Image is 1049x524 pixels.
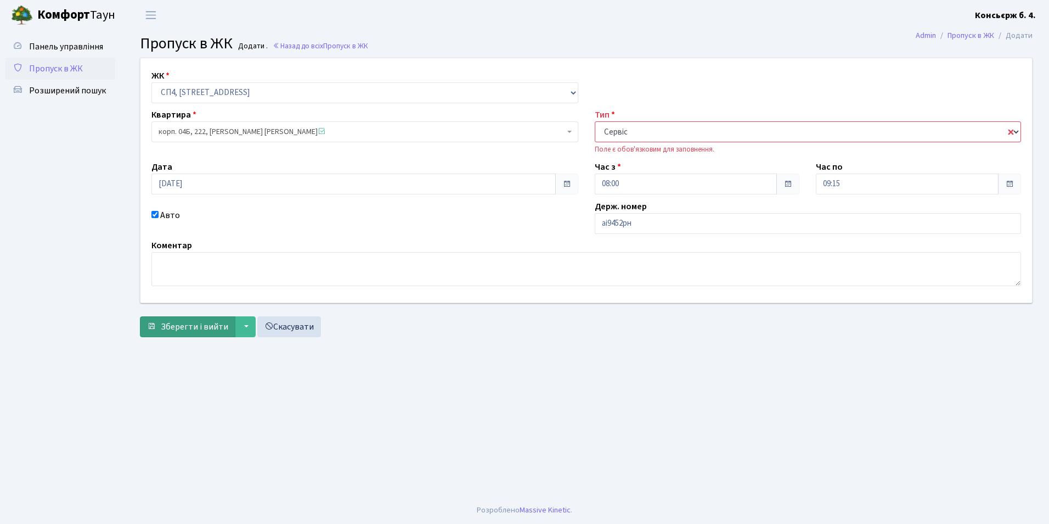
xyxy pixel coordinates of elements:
div: Поле є обов'язковим для заповнення. [595,144,1022,155]
a: Розширений пошук [5,80,115,102]
span: Зберегти і вийти [161,321,228,333]
a: Admin [916,30,936,41]
span: корп. 04Б, 222, Швєдкіна Ольга Володимирівна <span class='la la-check-square text-success'></span> [159,126,565,137]
a: Пропуск в ЖК [948,30,994,41]
span: Пропуск в ЖК [140,32,233,54]
span: Пропуск в ЖК [29,63,83,75]
a: Назад до всіхПропуск в ЖК [273,41,368,51]
nav: breadcrumb [899,24,1049,47]
label: Авто [160,209,180,222]
label: ЖК [151,69,170,82]
a: Скасувати [257,316,321,337]
label: Час з [595,160,621,174]
b: Комфорт [37,6,90,24]
label: Коментар [151,239,192,252]
label: Тип [595,108,615,121]
small: Додати . [236,42,268,51]
span: Панель управління [29,41,103,53]
b: Консьєрж б. 4. [975,9,1036,21]
a: Massive Kinetic [520,504,571,516]
button: Зберегти і вийти [140,316,235,337]
span: корп. 04Б, 222, Швєдкіна Ольга Володимирівна <span class='la la-check-square text-success'></span> [151,121,578,142]
button: Переключити навігацію [137,6,165,24]
a: Панель управління [5,36,115,58]
img: logo.png [11,4,33,26]
span: Розширений пошук [29,85,106,97]
a: Консьєрж б. 4. [975,9,1036,22]
label: Квартира [151,108,196,121]
a: Пропуск в ЖК [5,58,115,80]
input: АА1234АА [595,213,1022,234]
label: Час по [816,160,843,174]
div: Розроблено . [477,504,572,516]
label: Дата [151,160,172,174]
span: Таун [37,6,115,25]
li: Додати [994,30,1033,42]
label: Держ. номер [595,200,647,213]
span: Пропуск в ЖК [323,41,368,51]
